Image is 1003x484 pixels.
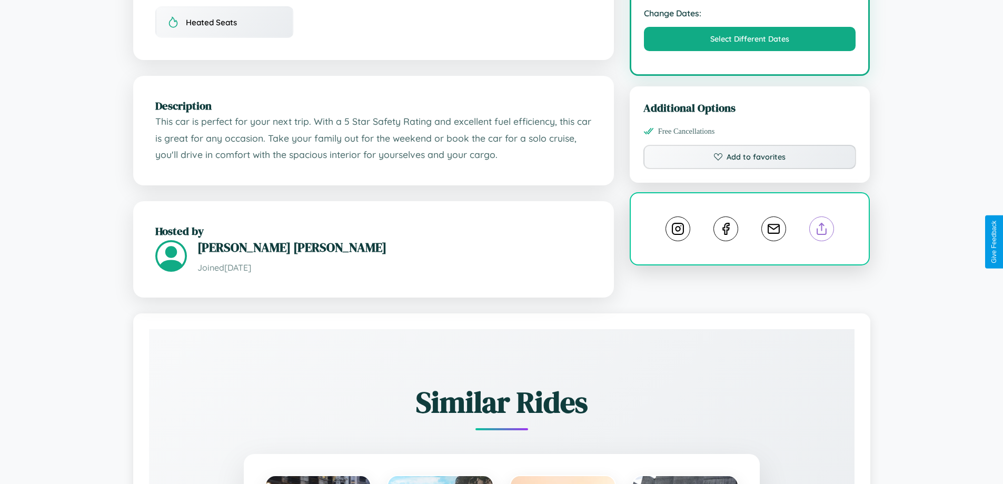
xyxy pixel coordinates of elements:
span: Heated Seats [186,17,237,27]
div: Give Feedback [990,221,998,263]
strong: Change Dates: [644,8,856,18]
span: Free Cancellations [658,127,715,136]
h2: Similar Rides [186,382,818,422]
p: This car is perfect for your next trip. With a 5 Star Safety Rating and excellent fuel efficiency... [155,113,592,163]
button: Add to favorites [643,145,857,169]
h3: Additional Options [643,100,857,115]
h3: [PERSON_NAME] [PERSON_NAME] [197,239,592,256]
p: Joined [DATE] [197,260,592,275]
button: Select Different Dates [644,27,856,51]
h2: Hosted by [155,223,592,239]
h2: Description [155,98,592,113]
